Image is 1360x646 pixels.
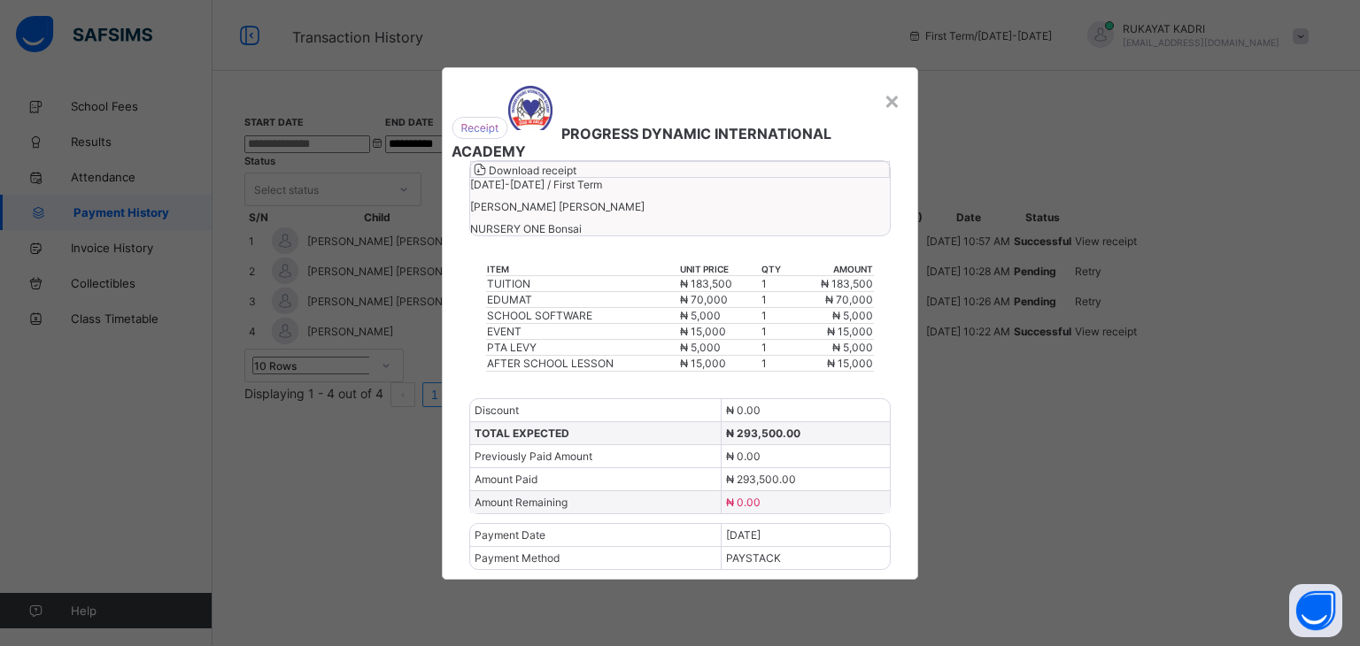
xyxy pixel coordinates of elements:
td: 1 [761,355,792,371]
span: Previously Paid Amount [475,450,592,463]
span: ₦ 293,500.00 [726,473,796,486]
span: PROGRESS DYNAMIC INTERNATIONAL ACADEMY [452,125,831,160]
span: Amount Remaining [475,496,568,509]
div: AFTER SCHOOL LESSON [487,357,678,370]
span: ₦ 15,000 [827,325,873,338]
span: ₦ 0.00 [726,450,761,463]
span: [DATE] [726,528,761,542]
span: ₦ 70,000 [825,293,873,306]
td: 1 [761,275,792,291]
td: 1 [761,323,792,339]
div: EVENT [487,325,678,338]
span: ₦ 0.00 [726,404,761,417]
img: PROGRESS DYNAMIC INTERNATIONAL ACADEMY [508,86,552,130]
span: ₦ 5,000 [680,309,721,322]
th: amount [792,263,874,276]
span: Amount Paid [475,473,537,486]
span: ₦ 0.00 [726,496,761,509]
img: receipt.26f346b57495a98c98ef9b0bc63aa4d8.svg [452,117,508,139]
span: Download receipt [489,164,576,177]
button: Open asap [1289,584,1342,637]
div: TUITION [487,277,678,290]
div: PTA LEVY [487,341,678,354]
span: TOTAL EXPECTED [475,427,569,440]
span: ₦ 5,000 [832,341,873,354]
span: ₦ 15,000 [680,357,726,370]
span: PAYSTACK [726,551,781,565]
span: [PERSON_NAME] [PERSON_NAME] [470,200,890,213]
div: × [884,85,900,115]
th: item [486,263,679,276]
span: ₦ 183,500 [821,277,873,290]
td: 1 [761,307,792,323]
span: [DATE]-[DATE] / First Term [470,178,602,191]
div: SCHOOL SOFTWARE [487,309,678,322]
span: ₦ 5,000 [832,309,873,322]
div: EDUMAT [487,293,678,306]
span: Payment Date [475,528,545,542]
span: ₦ 293,500.00 [726,427,800,440]
span: ₦ 183,500 [680,277,732,290]
span: ₦ 15,000 [680,325,726,338]
span: NURSERY ONE Bonsai [470,222,890,235]
th: qty [761,263,792,276]
td: 1 [761,291,792,307]
span: Payment Method [475,551,560,565]
span: ₦ 5,000 [680,341,721,354]
span: ₦ 15,000 [827,357,873,370]
td: 1 [761,339,792,355]
span: Discount [475,404,519,417]
span: ₦ 70,000 [680,293,728,306]
th: unit price [679,263,761,276]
